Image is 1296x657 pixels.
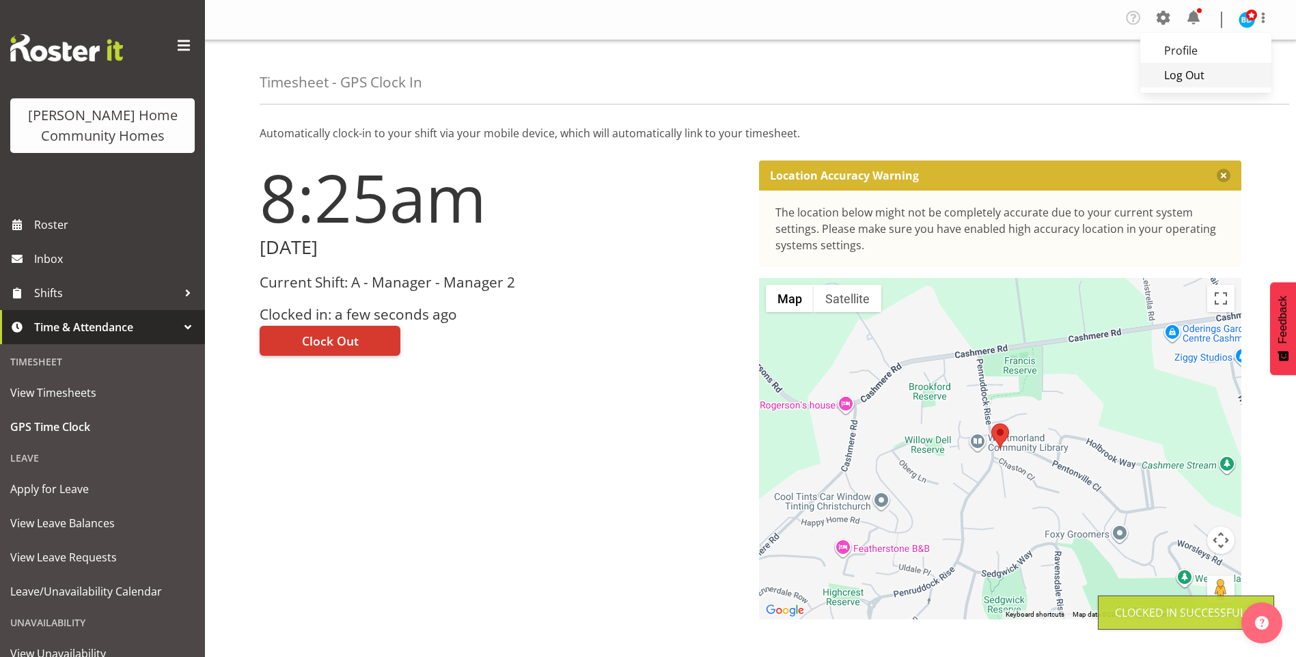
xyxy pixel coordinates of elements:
span: Shifts [34,283,178,303]
img: Google [762,602,808,619]
a: Apply for Leave [3,472,202,506]
span: Clock Out [302,332,359,350]
span: Roster [34,214,198,235]
div: The location below might not be completely accurate due to your current system settings. Please m... [775,204,1226,253]
div: Clocked in Successfully [1115,604,1257,621]
img: help-xxl-2.png [1255,616,1269,630]
a: View Leave Balances [3,506,202,540]
button: Close message [1217,169,1230,182]
div: [PERSON_NAME] Home Community Homes [24,105,181,146]
span: GPS Time Clock [10,417,195,437]
h4: Timesheet - GPS Clock In [260,74,422,90]
span: View Leave Requests [10,547,195,568]
span: Leave/Unavailability Calendar [10,581,195,602]
a: View Leave Requests [3,540,202,574]
img: barbara-dunlop8515.jpg [1239,12,1255,28]
span: Time & Attendance [34,317,178,337]
div: Unavailability [3,609,202,637]
span: View Timesheets [10,382,195,403]
a: Open this area in Google Maps (opens a new window) [762,602,808,619]
a: GPS Time Clock [3,410,202,444]
span: Inbox [34,249,198,269]
button: Clock Out [260,326,400,356]
h3: Clocked in: a few seconds ago [260,307,743,322]
button: Drag Pegman onto the map to open Street View [1207,576,1235,603]
button: Keyboard shortcuts [1006,610,1064,619]
button: Show street map [766,285,814,312]
span: Map data ©2025 Google [1073,611,1147,618]
span: Apply for Leave [10,479,195,499]
a: Profile [1140,38,1271,63]
h2: [DATE] [260,237,743,258]
span: Feedback [1277,296,1289,344]
a: Leave/Unavailability Calendar [3,574,202,609]
p: Automatically clock-in to your shift via your mobile device, which will automatically link to you... [260,125,1241,141]
div: Timesheet [3,348,202,376]
h1: 8:25am [260,160,743,234]
button: Show satellite imagery [814,285,881,312]
h3: Current Shift: A - Manager - Manager 2 [260,275,743,290]
button: Map camera controls [1207,527,1235,554]
p: Location Accuracy Warning [770,169,919,182]
img: Rosterit website logo [10,34,123,61]
a: View Timesheets [3,376,202,410]
button: Toggle fullscreen view [1207,285,1235,312]
div: Leave [3,444,202,472]
a: Log Out [1140,63,1271,87]
span: View Leave Balances [10,513,195,533]
button: Feedback - Show survey [1270,282,1296,375]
